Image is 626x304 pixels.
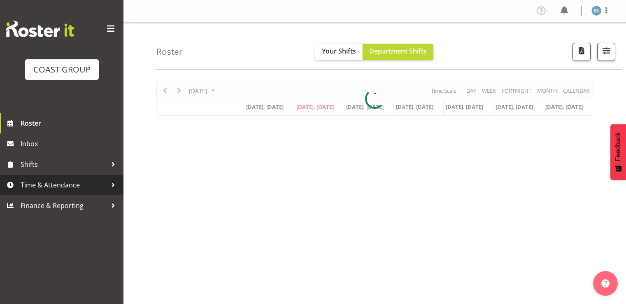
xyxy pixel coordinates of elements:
button: Department Shifts [363,44,433,60]
span: Inbox [21,138,119,150]
div: COAST GROUP [33,63,91,76]
span: Your Shifts [322,47,356,56]
button: Download a PDF of the roster according to the set date range. [572,43,591,61]
span: Feedback [614,132,622,161]
div: Timeline Week of October 7, 2025 [156,82,593,116]
span: Time & Attendance [21,179,107,191]
button: Filter Shifts [597,43,615,61]
h4: Roster [156,47,183,56]
img: help-xxl-2.png [601,279,610,288]
span: Roster [21,117,119,129]
span: Shifts [21,158,107,171]
img: rowan-swain1185.jpg [591,6,601,16]
img: Rosterit website logo [6,21,74,37]
button: Feedback - Show survey [610,124,626,180]
button: Your Shifts [315,44,363,60]
span: Finance & Reporting [21,199,107,212]
span: Department Shifts [369,47,427,56]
